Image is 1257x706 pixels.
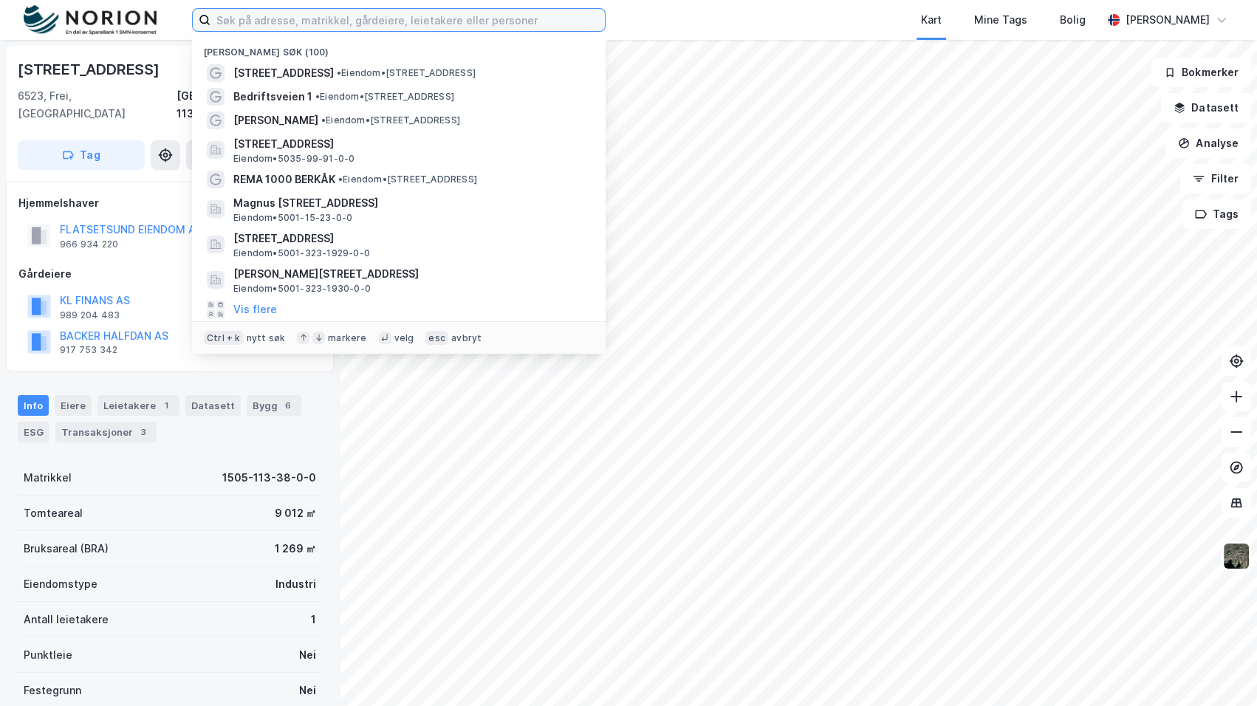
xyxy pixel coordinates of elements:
[210,9,605,31] input: Søk på adresse, matrikkel, gårdeiere, leietakere eller personer
[18,395,49,416] div: Info
[18,140,145,170] button: Tag
[60,239,118,250] div: 966 934 220
[1180,164,1251,193] button: Filter
[315,91,454,103] span: Eiendom • [STREET_ADDRESS]
[338,174,477,185] span: Eiendom • [STREET_ADDRESS]
[24,5,157,35] img: norion-logo.80e7a08dc31c2e691866.png
[299,682,316,699] div: Nei
[18,87,177,123] div: 6523, Frei, [GEOGRAPHIC_DATA]
[18,422,49,442] div: ESG
[337,67,341,78] span: •
[18,194,321,212] div: Hjemmelshaver
[24,540,109,558] div: Bruksareal (BRA)
[1182,199,1251,229] button: Tags
[60,309,120,321] div: 989 204 483
[315,91,320,102] span: •
[275,540,316,558] div: 1 269 ㎡
[1165,128,1251,158] button: Analyse
[24,682,81,699] div: Festegrunn
[281,398,295,413] div: 6
[233,88,312,106] span: Bedriftsveien 1
[321,114,326,126] span: •
[1060,11,1086,29] div: Bolig
[1126,11,1210,29] div: [PERSON_NAME]
[24,646,72,664] div: Punktleie
[24,469,72,487] div: Matrikkel
[425,331,448,346] div: esc
[55,422,157,442] div: Transaksjoner
[1151,58,1251,87] button: Bokmerker
[321,114,460,126] span: Eiendom • [STREET_ADDRESS]
[337,67,476,79] span: Eiendom • [STREET_ADDRESS]
[1222,542,1250,570] img: 9k=
[1183,635,1257,706] div: Kontrollprogram for chat
[338,174,343,185] span: •
[974,11,1027,29] div: Mine Tags
[60,344,117,356] div: 917 753 342
[233,247,370,259] span: Eiendom • 5001-323-1929-0-0
[233,212,352,224] span: Eiendom • 5001-15-23-0-0
[921,11,942,29] div: Kart
[55,395,92,416] div: Eiere
[24,575,97,593] div: Eiendomstype
[233,135,588,153] span: [STREET_ADDRESS]
[451,332,482,344] div: avbryt
[159,398,174,413] div: 1
[97,395,179,416] div: Leietakere
[24,611,109,628] div: Antall leietakere
[328,332,366,344] div: markere
[222,469,316,487] div: 1505-113-38-0-0
[1183,635,1257,706] iframe: Chat Widget
[247,332,286,344] div: nytt søk
[275,504,316,522] div: 9 012 ㎡
[233,153,355,165] span: Eiendom • 5035-99-91-0-0
[233,283,371,295] span: Eiendom • 5001-323-1930-0-0
[204,331,244,346] div: Ctrl + k
[233,171,335,188] span: REMA 1000 BERKÅK
[185,395,241,416] div: Datasett
[233,194,588,212] span: Magnus [STREET_ADDRESS]
[311,611,316,628] div: 1
[192,35,606,61] div: [PERSON_NAME] søk (100)
[177,87,322,123] div: [GEOGRAPHIC_DATA], 113/38
[1161,93,1251,123] button: Datasett
[233,112,318,129] span: [PERSON_NAME]
[299,646,316,664] div: Nei
[24,504,83,522] div: Tomteareal
[233,64,334,82] span: [STREET_ADDRESS]
[247,395,301,416] div: Bygg
[136,425,151,439] div: 3
[233,265,588,283] span: [PERSON_NAME][STREET_ADDRESS]
[233,301,277,318] button: Vis flere
[18,58,162,81] div: [STREET_ADDRESS]
[394,332,414,344] div: velg
[18,265,321,283] div: Gårdeiere
[275,575,316,593] div: Industri
[233,230,588,247] span: [STREET_ADDRESS]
